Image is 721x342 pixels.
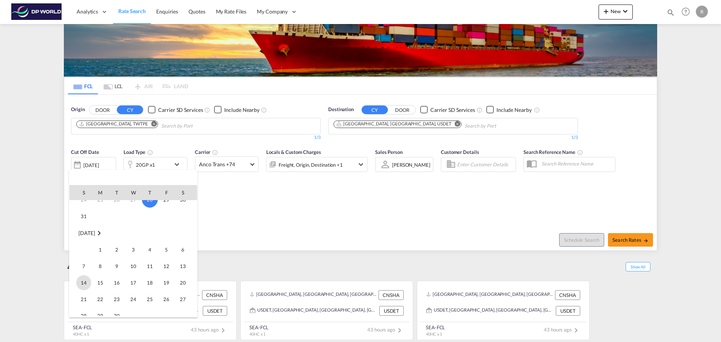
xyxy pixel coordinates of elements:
[69,258,92,274] td: Sunday September 7 2025
[109,259,124,274] span: 9
[126,259,141,274] span: 10
[76,259,91,274] span: 7
[92,185,109,200] th: M
[93,242,108,257] span: 1
[93,275,108,290] span: 15
[92,274,109,291] td: Monday September 15 2025
[109,307,125,324] td: Tuesday September 30 2025
[142,259,157,274] span: 11
[93,308,108,323] span: 29
[92,291,109,307] td: Monday September 22 2025
[126,242,141,257] span: 3
[109,185,125,200] th: T
[76,292,91,307] span: 21
[109,241,125,258] td: Tuesday September 2 2025
[69,208,92,225] td: Sunday August 31 2025
[69,274,197,291] tr: Week 3
[125,291,142,307] td: Wednesday September 24 2025
[109,292,124,307] span: 23
[92,258,109,274] td: Monday September 8 2025
[126,292,141,307] span: 24
[78,230,95,236] span: [DATE]
[159,259,174,274] span: 12
[125,241,142,258] td: Wednesday September 3 2025
[69,307,92,324] td: Sunday September 28 2025
[142,258,158,274] td: Thursday September 11 2025
[69,208,197,225] tr: Week 6
[175,185,197,200] th: S
[69,224,197,241] td: September 2025
[109,274,125,291] td: Tuesday September 16 2025
[125,258,142,274] td: Wednesday September 10 2025
[76,308,91,323] span: 28
[142,275,157,290] span: 18
[175,275,190,290] span: 20
[175,241,197,258] td: Saturday September 6 2025
[158,185,175,200] th: F
[93,292,108,307] span: 22
[125,185,142,200] th: W
[109,242,124,257] span: 2
[109,258,125,274] td: Tuesday September 9 2025
[76,209,91,224] span: 31
[93,259,108,274] span: 8
[159,242,174,257] span: 5
[158,291,175,307] td: Friday September 26 2025
[69,224,197,241] tr: Week undefined
[69,241,197,258] tr: Week 1
[175,242,190,257] span: 6
[142,292,157,307] span: 25
[69,185,92,200] th: S
[69,185,197,317] md-calendar: Calendar
[126,275,141,290] span: 17
[69,258,197,274] tr: Week 2
[175,274,197,291] td: Saturday September 20 2025
[158,241,175,258] td: Friday September 5 2025
[142,241,158,258] td: Thursday September 4 2025
[175,292,190,307] span: 27
[158,258,175,274] td: Friday September 12 2025
[142,274,158,291] td: Thursday September 18 2025
[109,275,124,290] span: 16
[69,274,92,291] td: Sunday September 14 2025
[92,241,109,258] td: Monday September 1 2025
[158,274,175,291] td: Friday September 19 2025
[175,291,197,307] td: Saturday September 27 2025
[125,274,142,291] td: Wednesday September 17 2025
[142,185,158,200] th: T
[175,259,190,274] span: 13
[76,275,91,290] span: 14
[159,275,174,290] span: 19
[159,292,174,307] span: 26
[109,308,124,323] span: 30
[175,258,197,274] td: Saturday September 13 2025
[109,291,125,307] td: Tuesday September 23 2025
[142,242,157,257] span: 4
[69,307,197,324] tr: Week 5
[69,291,197,307] tr: Week 4
[92,307,109,324] td: Monday September 29 2025
[69,291,92,307] td: Sunday September 21 2025
[142,291,158,307] td: Thursday September 25 2025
